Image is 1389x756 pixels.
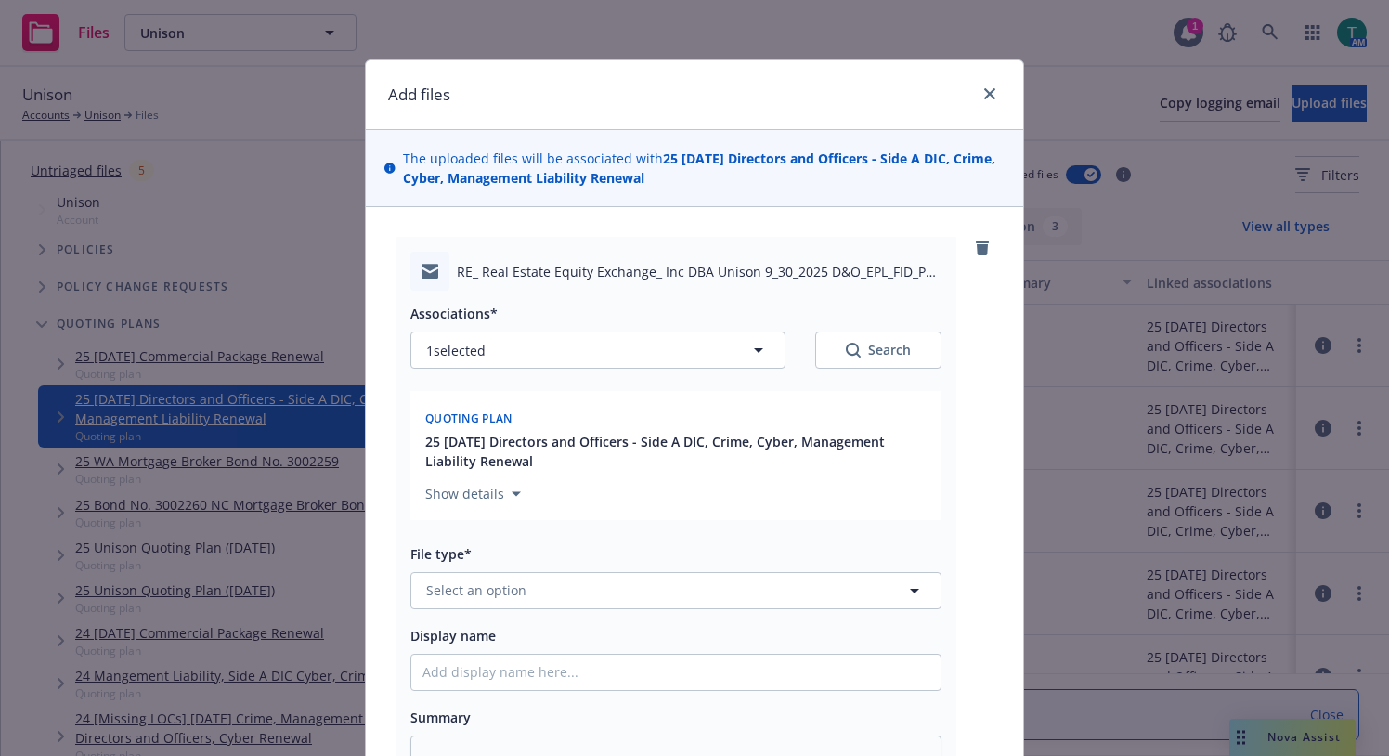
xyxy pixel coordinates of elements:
[418,483,528,505] button: Show details
[425,432,930,471] button: 25 [DATE] Directors and Officers - Side A DIC, Crime, Cyber, Management Liability Renewal
[410,709,471,726] span: Summary
[815,332,941,369] button: SearchSearch
[425,411,513,426] span: Quoting plan
[979,83,1001,105] a: close
[971,237,993,259] a: remove
[846,341,911,359] div: Search
[410,332,785,369] button: 1selected
[388,83,450,107] h1: Add files
[410,572,941,609] button: Select an option
[846,343,861,358] svg: Search
[410,305,498,322] span: Associations*
[403,150,995,187] strong: 25 [DATE] Directors and Officers - Side A DIC, Crime, Cyber, Management Liability Renewal
[426,341,486,360] span: 1 selected
[403,149,1006,188] span: The uploaded files will be associated with
[410,545,472,563] span: File type*
[410,627,496,645] span: Display name
[426,580,526,600] span: Select an option
[411,655,941,690] input: Add display name here...
[457,262,941,281] span: RE_ Real Estate Equity Exchange_ Inc DBA Unison 9_30_2025 D&O_EPL_FID_PL Renewal Submission .msg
